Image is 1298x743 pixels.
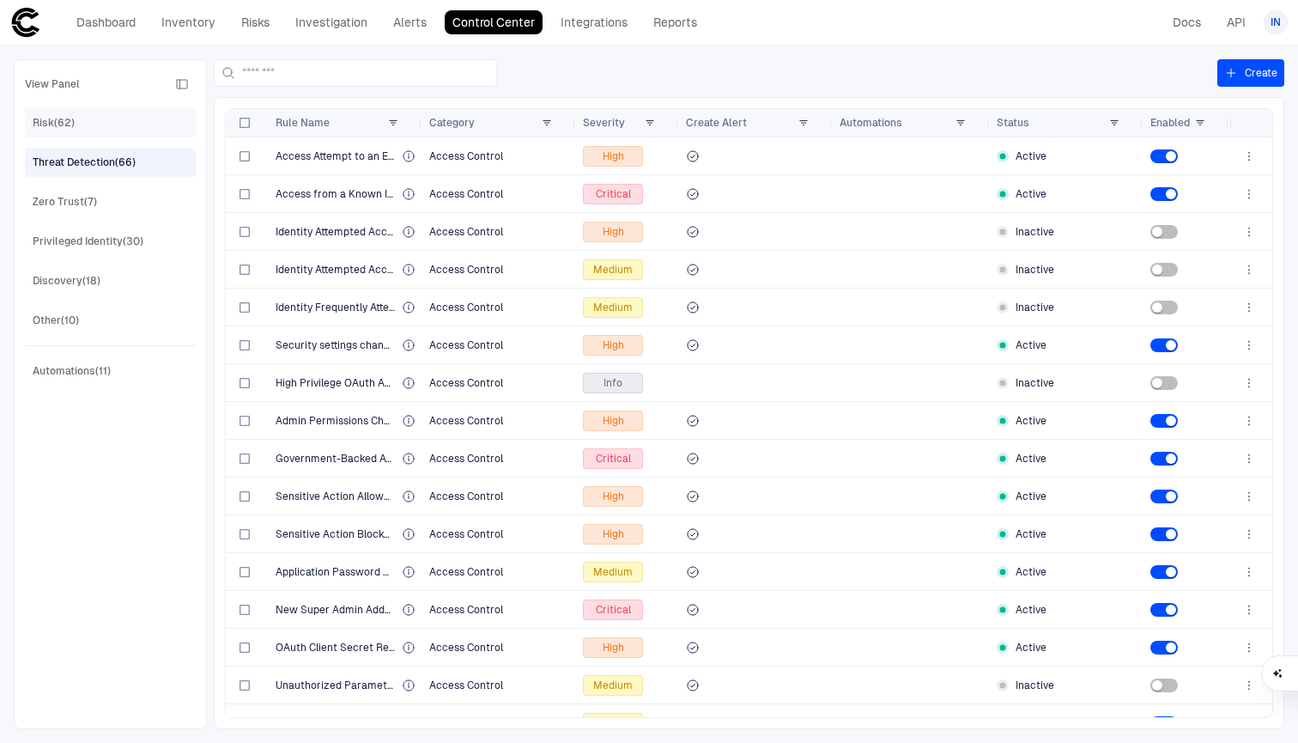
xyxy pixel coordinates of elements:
[593,565,633,579] span: Medium
[1016,263,1054,277] span: Inactive
[1016,452,1046,466] span: Active
[402,527,415,541] div: Google Workspace detects sensitive actions blocked, which are events where a user or application ...
[402,565,415,579] div: An attempt was made for Password reveal for an application within the Okta Dashboard.
[276,116,330,130] span: Rule Name
[1217,59,1284,87] button: Create
[429,188,503,200] span: Access Control
[429,116,475,130] span: Category
[583,116,625,130] span: Severity
[1016,376,1054,390] span: Inactive
[593,263,633,277] span: Medium
[1016,679,1054,692] span: Inactive
[402,263,415,277] div: A consumer that is consistently denied access to resources is identified. This can be caused by m...
[603,149,624,163] span: High
[69,10,143,34] a: Dashboard
[33,194,97,210] div: Zero Trust (7)
[402,490,415,503] div: Google Workspace detects sensitive actions allowed, which are events where a user or application ...
[1271,15,1281,29] span: IN
[593,716,633,730] span: Medium
[402,603,415,617] div: An Okta Super Administrator is either created or removed
[1150,116,1190,130] span: Enabled
[33,234,143,249] div: Privileged Identity (30)
[276,149,395,163] span: Access Attempt to an Expired Identity
[276,225,395,239] span: Identity Attempted Access by a Denied IoC
[593,679,633,692] span: Medium
[402,414,415,428] div: A service account was granted admin privileges
[429,604,503,616] span: Access Control
[33,313,79,328] div: Other (10)
[1016,338,1046,352] span: Active
[553,10,635,34] a: Integrations
[276,679,395,692] span: Unauthorized Parameter Access Attempt by Access Key
[402,679,415,692] div: A denied attempt to access a parameter value using a short-lived token was detected. This may ind...
[686,116,747,130] span: Create Alert
[1016,716,1046,730] span: Active
[276,716,395,730] span: Unauthorized Secret Access Attempt by Access Key
[33,273,100,289] div: Discovery (18)
[276,565,395,579] span: Application Password Reveal
[276,414,395,428] span: Admin Permissions Changed
[1264,10,1288,34] button: IN
[445,10,543,34] a: Control Center
[429,264,503,276] span: Access Control
[154,10,223,34] a: Inventory
[276,263,395,277] span: Identity Attempted Access by a Denied Consumer
[604,376,622,390] span: Info
[402,376,415,390] div: An OAuth application with high privileges has been created
[276,376,395,390] span: High Privilege OAuth App Created
[1016,301,1054,314] span: Inactive
[429,301,503,314] span: Access Control
[276,301,395,314] span: Identity Frequently Attempted Access by a Partially Denied Consumer
[1165,10,1209,34] a: Docs
[402,187,415,201] div: A consumer that has been classified as an Indicator of Compromise (IoC) has successfully accessed...
[385,10,434,34] a: Alerts
[402,149,415,163] div: An attempt to access and use an expired identity. This can be happened either because the identit...
[603,225,624,239] span: High
[33,363,111,379] div: Automations (11)
[1016,603,1046,617] span: Active
[1016,187,1046,201] span: Active
[596,452,631,466] span: Critical
[593,301,633,314] span: Medium
[1016,641,1046,655] span: Active
[1016,565,1046,579] span: Active
[997,116,1029,130] span: Status
[276,187,395,201] span: Access from a Known IoC
[429,377,503,389] span: Access Control
[603,338,624,352] span: High
[276,527,395,541] span: Sensitive Action Blocked
[402,301,415,314] div: A consumer that is frequently denied access to resources is identified, and is taking a large num...
[288,10,375,34] a: Investigation
[429,566,503,578] span: Access Control
[402,452,415,466] div: Google workspace detects government-backed attacks, which are attempts by state-sponsored actors ...
[646,10,705,34] a: Reports
[429,490,503,502] span: Access Control
[1016,225,1054,239] span: Inactive
[429,150,503,162] span: Access Control
[429,453,503,465] span: Access Control
[276,490,395,503] span: Sensitive Action Allowed
[402,641,415,655] div: Application's oauth client secret being read. An adversary with access to an Okta Administrator m...
[603,490,624,503] span: High
[33,155,136,170] div: Threat Detection (66)
[596,187,631,201] span: Critical
[603,641,624,655] span: High
[429,679,503,691] span: Access Control
[429,642,503,654] span: Access Control
[402,225,415,239] div: A consumer that is identified as an Indicator of Compromise (IoC) was denied access to the identity.
[276,338,395,352] span: Security settings changed for the domain
[1219,10,1253,34] a: API
[402,716,415,730] div: A denied attempt to access a secret value using a long-lived token was detected. This may indicat...
[603,527,624,541] span: High
[1016,490,1046,503] span: Active
[429,226,503,238] span: Access Control
[429,717,503,729] span: Access Control
[596,603,631,617] span: Critical
[402,338,415,352] div: Security settings for the google workspace domain have been modified, can include changes to pass...
[276,641,395,655] span: OAuth Client Secret Read
[33,115,75,131] div: Risk (62)
[429,339,503,351] span: Access Control
[429,415,503,427] span: Access Control
[840,116,902,130] span: Automations
[603,414,624,428] span: High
